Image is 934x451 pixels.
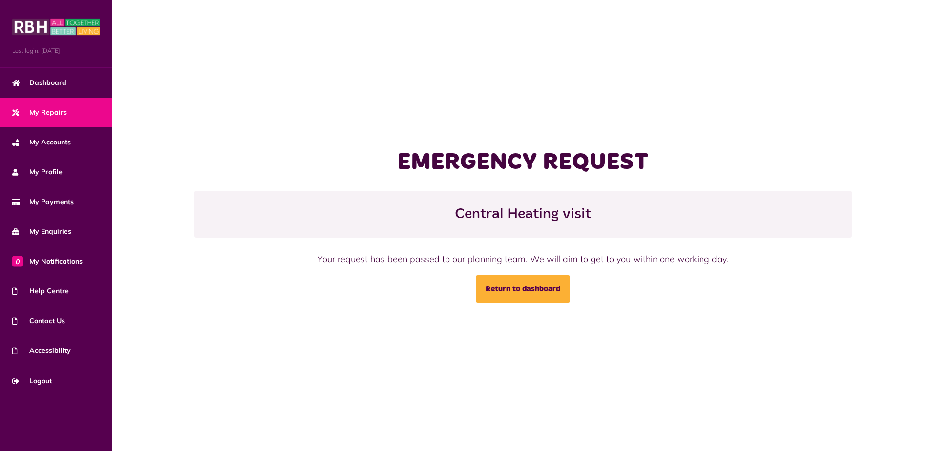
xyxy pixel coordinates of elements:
span: 0 [12,256,23,266]
span: My Repairs [12,107,67,118]
span: My Notifications [12,256,83,266]
span: My Profile [12,167,63,177]
span: Logout [12,376,52,386]
a: Return to dashboard [476,275,570,303]
span: Help Centre [12,286,69,296]
span: My Enquiries [12,226,71,237]
span: Dashboard [12,78,66,88]
span: Contact Us [12,316,65,326]
span: Last login: [DATE] [12,46,100,55]
span: Accessibility [12,346,71,356]
span: My Accounts [12,137,71,147]
div: Your request has been passed to our planning team. We will aim to get to you within one working day. [249,252,797,266]
h2: Central Heating visit [204,205,843,223]
h1: EMERGENCY REQUEST [249,148,797,177]
img: MyRBH [12,17,100,37]
span: My Payments [12,197,74,207]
